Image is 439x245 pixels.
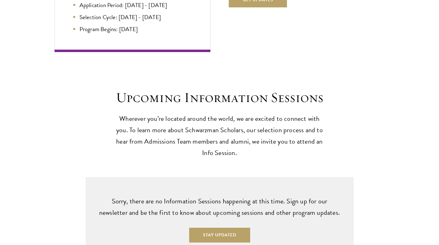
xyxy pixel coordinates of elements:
button: Stay Updated [189,228,250,243]
h2: Upcoming Information Sessions [113,89,326,106]
li: Application Period: [DATE] - [DATE] [73,1,192,10]
li: Selection Cycle: [DATE] - [DATE] [73,13,192,22]
li: Program Begins: [DATE] [73,25,192,34]
p: Wherever you’re located around the world, we are excited to connect with you. To learn more about... [113,113,326,159]
p: Sorry, there are no Information Sessions happening at this time. Sign up for our newsletter and b... [98,196,341,218]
